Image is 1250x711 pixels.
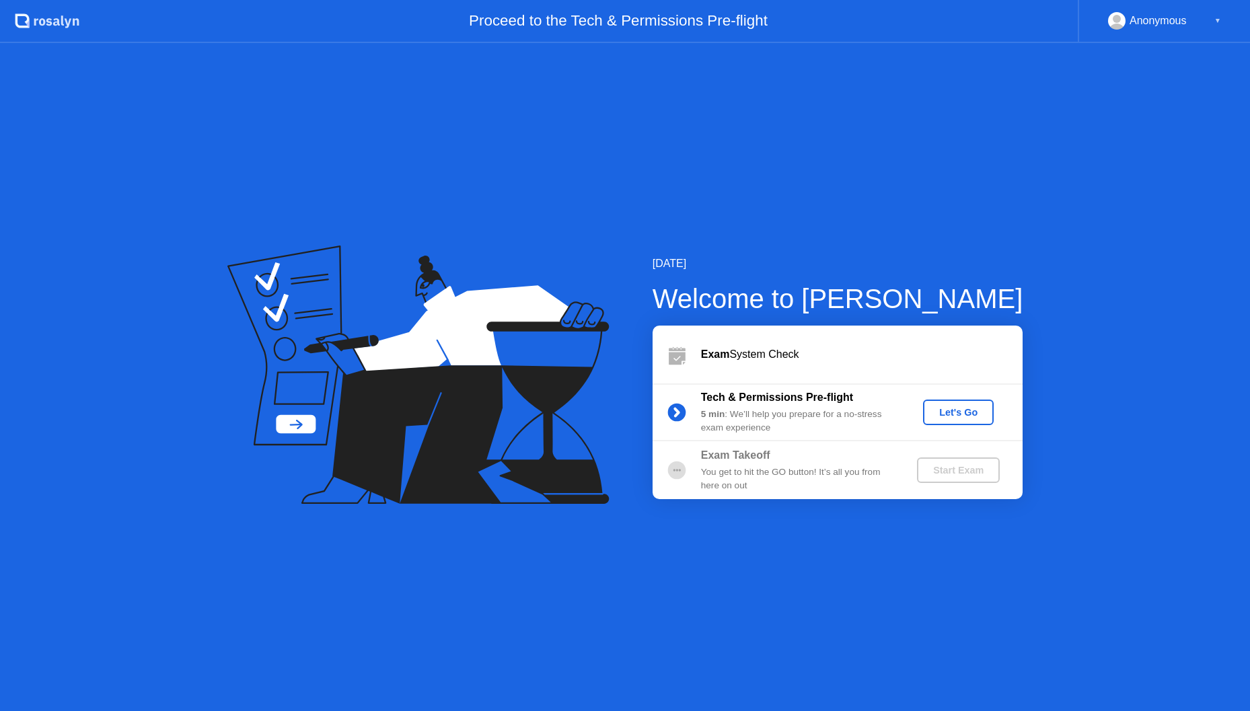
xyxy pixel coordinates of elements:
[653,278,1023,319] div: Welcome to [PERSON_NAME]
[917,457,1000,483] button: Start Exam
[928,407,988,418] div: Let's Go
[701,391,853,403] b: Tech & Permissions Pre-flight
[653,256,1023,272] div: [DATE]
[922,465,994,476] div: Start Exam
[701,408,895,435] div: : We’ll help you prepare for a no-stress exam experience
[701,465,895,493] div: You get to hit the GO button! It’s all you from here on out
[1130,12,1187,30] div: Anonymous
[701,449,770,461] b: Exam Takeoff
[701,346,1023,363] div: System Check
[701,348,730,360] b: Exam
[1214,12,1221,30] div: ▼
[923,400,994,425] button: Let's Go
[701,409,725,419] b: 5 min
